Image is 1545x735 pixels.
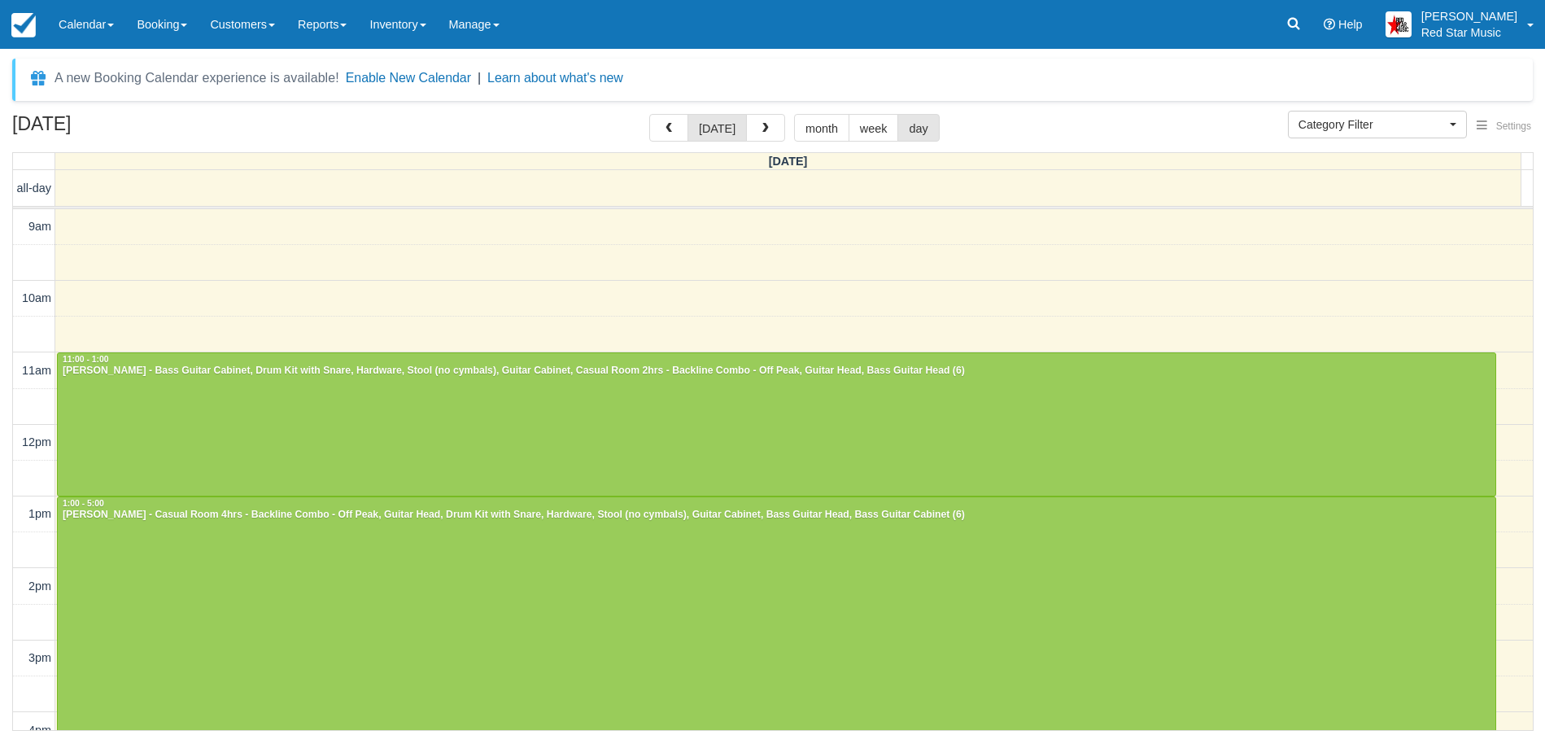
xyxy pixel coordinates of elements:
div: [PERSON_NAME] - Bass Guitar Cabinet, Drum Kit with Snare, Hardware, Stool (no cymbals), Guitar Ca... [62,365,1491,378]
span: all-day [17,182,51,195]
span: 11am [22,364,51,377]
span: Help [1338,18,1363,31]
button: Settings [1467,115,1541,138]
a: Learn about what's new [487,71,623,85]
button: week [849,114,899,142]
i: Help [1324,19,1335,30]
span: Settings [1496,120,1531,132]
div: A new Booking Calendar experience is available! [55,68,339,88]
p: [PERSON_NAME] [1421,8,1517,24]
button: day [897,114,939,142]
img: checkfront-main-nav-mini-logo.png [11,13,36,37]
h2: [DATE] [12,114,218,144]
span: 2pm [28,580,51,593]
button: Category Filter [1288,111,1467,138]
span: 1:00 - 5:00 [63,499,104,508]
div: [PERSON_NAME] - Casual Room 4hrs - Backline Combo - Off Peak, Guitar Head, Drum Kit with Snare, H... [62,509,1491,522]
button: [DATE] [687,114,747,142]
span: Category Filter [1298,116,1446,133]
span: 12pm [22,435,51,448]
span: 9am [28,220,51,233]
button: month [794,114,849,142]
span: 1pm [28,507,51,520]
span: 3pm [28,651,51,664]
a: 11:00 - 1:00[PERSON_NAME] - Bass Guitar Cabinet, Drum Kit with Snare, Hardware, Stool (no cymbals... [57,352,1496,497]
button: Enable New Calendar [346,70,471,86]
span: [DATE] [769,155,808,168]
span: 10am [22,291,51,304]
p: Red Star Music [1421,24,1517,41]
span: | [478,71,481,85]
span: 11:00 - 1:00 [63,355,109,364]
img: A2 [1386,11,1412,37]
